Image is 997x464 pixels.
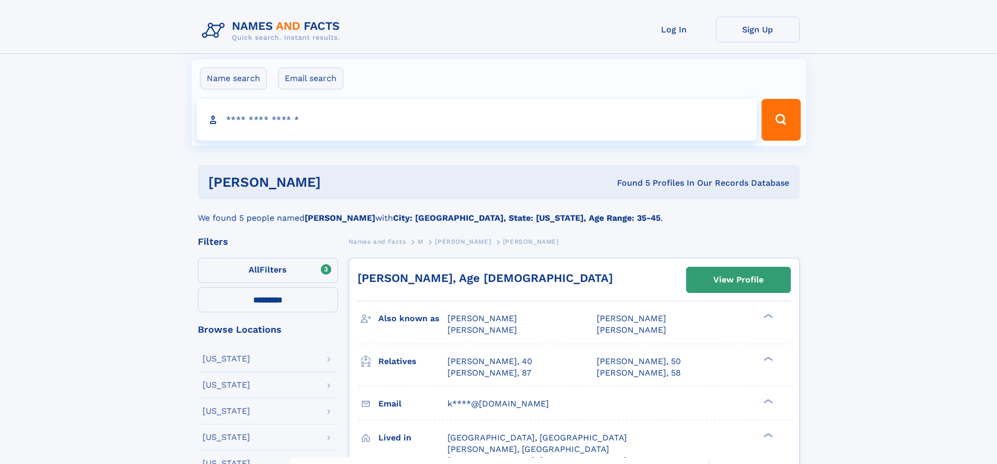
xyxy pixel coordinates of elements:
[597,325,666,335] span: [PERSON_NAME]
[597,356,681,367] a: [PERSON_NAME], 50
[447,325,517,335] span: [PERSON_NAME]
[198,325,338,334] div: Browse Locations
[198,199,800,224] div: We found 5 people named with .
[713,268,764,292] div: View Profile
[203,355,250,363] div: [US_STATE]
[716,17,800,42] a: Sign Up
[198,237,338,246] div: Filters
[761,398,774,404] div: ❯
[418,235,423,248] a: M
[418,238,423,245] span: M
[435,238,491,245] span: [PERSON_NAME]
[378,310,447,327] h3: Also known as
[503,238,559,245] span: [PERSON_NAME]
[200,67,267,89] label: Name search
[761,355,774,362] div: ❯
[197,99,757,141] input: search input
[305,213,375,223] b: [PERSON_NAME]
[687,267,790,292] a: View Profile
[447,444,609,454] span: [PERSON_NAME], [GEOGRAPHIC_DATA]
[349,235,406,248] a: Names and Facts
[198,258,338,283] label: Filters
[447,313,517,323] span: [PERSON_NAME]
[447,356,532,367] a: [PERSON_NAME], 40
[632,17,716,42] a: Log In
[761,99,800,141] button: Search Button
[447,367,531,379] a: [PERSON_NAME], 87
[208,176,469,189] h1: [PERSON_NAME]
[435,235,491,248] a: [PERSON_NAME]
[203,381,250,389] div: [US_STATE]
[378,395,447,413] h3: Email
[198,17,349,45] img: Logo Names and Facts
[597,313,666,323] span: [PERSON_NAME]
[378,429,447,447] h3: Lived in
[203,407,250,415] div: [US_STATE]
[393,213,660,223] b: City: [GEOGRAPHIC_DATA], State: [US_STATE], Age Range: 35-45
[203,433,250,442] div: [US_STATE]
[597,367,681,379] a: [PERSON_NAME], 58
[469,177,789,189] div: Found 5 Profiles In Our Records Database
[249,265,260,275] span: All
[357,271,613,285] a: [PERSON_NAME], Age [DEMOGRAPHIC_DATA]
[447,433,627,443] span: [GEOGRAPHIC_DATA], [GEOGRAPHIC_DATA]
[761,432,774,438] div: ❯
[761,313,774,320] div: ❯
[278,67,343,89] label: Email search
[378,353,447,370] h3: Relatives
